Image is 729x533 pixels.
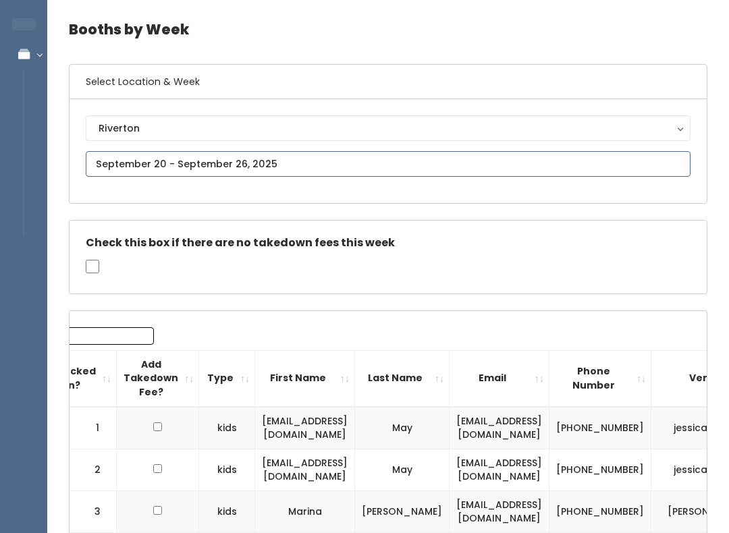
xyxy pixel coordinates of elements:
[255,407,355,449] td: [EMAIL_ADDRESS][DOMAIN_NAME]
[43,350,117,406] th: Checked in?: activate to sort column ascending
[70,65,707,99] h6: Select Location & Week
[355,490,450,532] td: [PERSON_NAME]
[70,490,117,532] td: 3
[70,449,117,490] td: 2
[549,490,651,532] td: [PHONE_NUMBER]
[99,121,678,136] div: Riverton
[549,350,651,406] th: Phone Number: activate to sort column ascending
[86,237,691,249] h5: Check this box if there are no takedown fees this week
[86,115,691,141] button: Riverton
[549,407,651,449] td: [PHONE_NUMBER]
[255,490,355,532] td: Marina
[355,407,450,449] td: May
[450,350,549,406] th: Email: activate to sort column ascending
[199,407,255,449] td: kids
[450,407,549,449] td: [EMAIL_ADDRESS][DOMAIN_NAME]
[450,490,549,532] td: [EMAIL_ADDRESS][DOMAIN_NAME]
[86,151,691,177] input: September 20 - September 26, 2025
[69,11,707,48] h4: Booths by Week
[255,449,355,490] td: [EMAIL_ADDRESS][DOMAIN_NAME]
[450,449,549,490] td: [EMAIL_ADDRESS][DOMAIN_NAME]
[199,490,255,532] td: kids
[549,449,651,490] td: [PHONE_NUMBER]
[199,449,255,490] td: kids
[355,449,450,490] td: May
[117,350,199,406] th: Add Takedown Fee?: activate to sort column ascending
[199,350,255,406] th: Type: activate to sort column ascending
[355,350,450,406] th: Last Name: activate to sort column ascending
[255,350,355,406] th: First Name: activate to sort column ascending
[70,407,117,449] td: 1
